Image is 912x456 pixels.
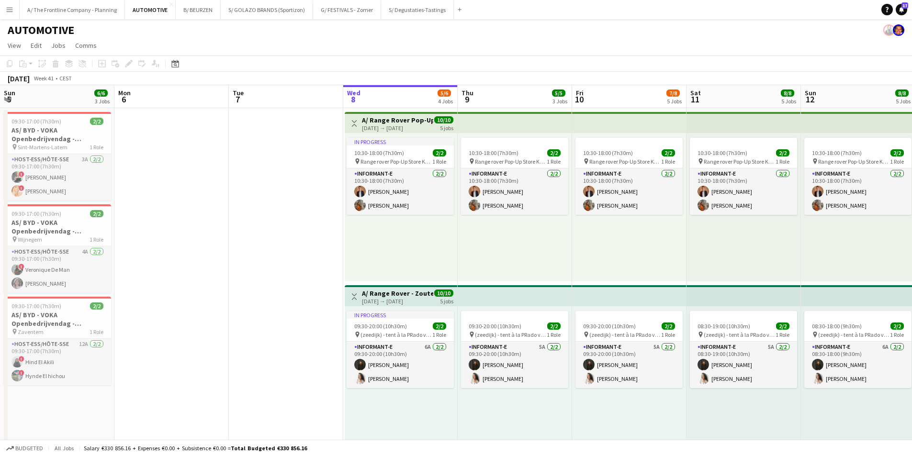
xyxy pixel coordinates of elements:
[438,89,451,97] span: 5/6
[575,311,683,388] div: 09:30-20:00 (10h30m)2/2 (zeedijk) - tent à la PRado vorig jaar1 RoleInformant-e5A2/209:30-20:00 (...
[575,138,683,215] app-job-card: 10:30-18:00 (7h30m)2/2 Range rover Pop-Up Store Knokke in Kunstgalerij [PERSON_NAME]1 RoleInforma...
[461,311,568,388] app-job-card: 09:30-20:00 (10h30m)2/2 (zeedijk) - tent à la PRado vorig jaar1 RoleInformant-e5A2/209:30-20:00 (...
[5,443,45,454] button: Budgeted
[689,94,701,105] span: 11
[19,356,24,362] span: !
[438,98,453,105] div: 4 Jobs
[804,168,912,215] app-card-role: Informant-e2/210:30-18:00 (7h30m)[PERSON_NAME][PERSON_NAME]
[432,158,446,165] span: 1 Role
[583,149,633,156] span: 10:30-18:00 (7h30m)
[4,89,15,97] span: Sun
[4,297,111,385] app-job-card: 09:30-17:00 (7h30m)2/2AS/ BYD - VOKA Openbedrijvendag - Zaventem Zaventem1 RoleHost-ess/Hôte-sse1...
[4,39,25,52] a: View
[469,149,518,156] span: 10:30-18:00 (7h30m)
[901,2,908,9] span: 17
[19,370,24,376] span: !
[574,94,584,105] span: 10
[552,98,567,105] div: 3 Jobs
[805,89,816,97] span: Sun
[893,24,904,36] app-user-avatar: Peter Desart
[804,311,912,388] div: 08:30-18:00 (9h30m)2/2 (zeedijk) - tent à la PRado vorig jaar1 RoleInformant-e6A2/208:30-18:00 (9...
[27,39,45,52] a: Edit
[84,445,307,452] div: Salary €330 856.16 + Expenses €0.00 + Subsistence €0.00 =
[812,149,862,156] span: 10:30-18:00 (7h30m)
[4,112,111,200] div: 09:30-17:00 (7h30m)2/2AS/ BYD - VOKA Openbedrijvendag - [GEOGRAPHIC_DATA] Sint-Martens-Latem1 Rol...
[776,331,789,338] span: 1 Role
[4,204,111,293] app-job-card: 09:30-17:00 (7h30m)2/2AS/ BYD - VOKA Openbedrijvendag - Wijnegem Wijnegem1 RoleHost-ess/Hôte-sse4...
[2,94,15,105] span: 5
[469,323,521,330] span: 09:30-20:00 (10h30m)
[440,123,453,132] div: 5 jobs
[583,323,636,330] span: 09:30-20:00 (10h30m)
[11,302,61,310] span: 09:30-17:00 (7h30m)
[461,342,568,388] app-card-role: Informant-e5A2/209:30-20:00 (10h30m)[PERSON_NAME][PERSON_NAME]
[776,149,789,156] span: 2/2
[547,323,561,330] span: 2/2
[360,331,432,338] span: (zeedijk) - tent à la PRado vorig jaar
[690,138,797,215] app-job-card: 10:30-18:00 (7h30m)2/2 Range rover Pop-Up Store Knokke in Kunstgalerij [PERSON_NAME]1 RoleInforma...
[804,138,912,215] app-job-card: 10:30-18:00 (7h30m)2/2 Range rover Pop-Up Store Knokke in Kunstgalerij [PERSON_NAME]1 RoleInforma...
[233,89,244,97] span: Tue
[347,311,454,388] app-job-card: In progress09:30-20:00 (10h30m)2/2 (zeedijk) - tent à la PRado vorig jaar1 RoleInformant-e6A2/209...
[221,0,313,19] button: S/ GOLAZO BRANDS (Sportizon)
[347,168,454,215] app-card-role: Informant-e2/210:30-18:00 (7h30m)[PERSON_NAME][PERSON_NAME]
[231,445,307,452] span: Total Budgeted €330 856.16
[698,149,747,156] span: 10:30-18:00 (7h30m)
[461,138,568,215] app-job-card: 10:30-18:00 (7h30m)2/2 Range rover Pop-Up Store Knokke in Kunstgalerij [PERSON_NAME]1 RoleInforma...
[883,24,895,36] app-user-avatar: Tess Wouters
[8,74,30,83] div: [DATE]
[698,323,750,330] span: 08:30-19:00 (10h30m)
[47,39,69,52] a: Jobs
[461,168,568,215] app-card-role: Informant-e2/210:30-18:00 (7h30m)[PERSON_NAME][PERSON_NAME]
[354,323,407,330] span: 09:30-20:00 (10h30m)
[19,171,24,177] span: !
[475,158,547,165] span: Range rover Pop-Up Store Knokke in Kunstgalerij [PERSON_NAME]
[19,264,24,269] span: !
[890,158,904,165] span: 1 Role
[690,89,701,97] span: Sat
[347,311,454,319] div: In progress
[90,302,103,310] span: 2/2
[662,323,675,330] span: 2/2
[346,94,360,105] span: 8
[71,39,101,52] a: Comms
[432,331,446,338] span: 1 Role
[347,138,454,215] app-job-card: In progress10:30-18:00 (7h30m)2/2 Range rover Pop-Up Store Knokke in Kunstgalerij [PERSON_NAME]1 ...
[552,89,565,97] span: 5/5
[32,75,56,82] span: Week 41
[362,298,433,305] div: [DATE] → [DATE]
[589,331,661,338] span: (zeedijk) - tent à la PRado vorig jaar
[11,118,61,125] span: 09:30-17:00 (7h30m)
[575,168,683,215] app-card-role: Informant-e2/210:30-18:00 (7h30m)[PERSON_NAME][PERSON_NAME]
[176,0,221,19] button: B/ BEURZEN
[666,89,680,97] span: 7/8
[51,41,66,50] span: Jobs
[59,75,72,82] div: CEST
[90,210,103,217] span: 2/2
[704,331,776,338] span: (zeedijk) - tent à la PRado vorig jaar
[4,154,111,200] app-card-role: Host-ess/Hôte-sse3A2/209:30-17:00 (7h30m)![PERSON_NAME]![PERSON_NAME]
[803,94,816,105] span: 12
[890,149,904,156] span: 2/2
[547,149,561,156] span: 2/2
[661,158,675,165] span: 1 Role
[4,246,111,293] app-card-role: Host-ess/Hôte-sse4A2/209:30-17:00 (7h30m)!Veronique De Man[PERSON_NAME]
[781,89,794,97] span: 8/8
[690,311,797,388] div: 08:30-19:00 (10h30m)2/2 (zeedijk) - tent à la PRado vorig jaar1 RoleInformant-e5A2/208:30-19:00 (...
[661,331,675,338] span: 1 Role
[818,158,890,165] span: Range rover Pop-Up Store Knokke in Kunstgalerij [PERSON_NAME]
[90,236,103,243] span: 1 Role
[75,41,97,50] span: Comms
[462,89,473,97] span: Thu
[11,210,61,217] span: 09:30-17:00 (7h30m)
[4,126,111,143] h3: AS/ BYD - VOKA Openbedrijvendag - [GEOGRAPHIC_DATA]
[90,144,103,151] span: 1 Role
[20,0,125,19] button: A/ The Frontline Company - Planning
[434,289,453,297] span: 10/10
[90,118,103,125] span: 2/2
[662,149,675,156] span: 2/2
[896,98,911,105] div: 5 Jobs
[53,445,76,452] span: All jobs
